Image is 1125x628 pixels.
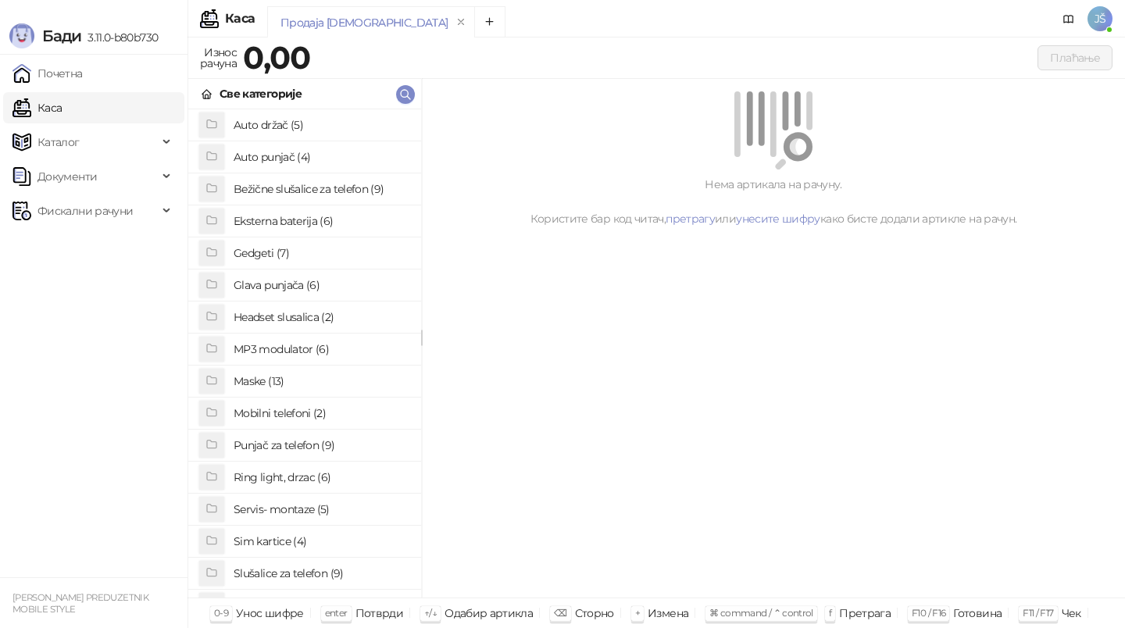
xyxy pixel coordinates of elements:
[220,85,302,102] div: Све категорије
[234,593,409,618] h4: Staklo za telefon (7)
[234,529,409,554] h4: Sim kartice (4)
[12,58,83,89] a: Почетна
[451,16,471,29] button: remove
[234,112,409,137] h4: Auto držač (5)
[1023,607,1053,619] span: F11 / F17
[635,607,640,619] span: +
[234,273,409,298] h4: Glava punjača (6)
[325,607,348,619] span: enter
[234,561,409,586] h4: Slušalice za telefon (9)
[355,603,404,623] div: Потврди
[37,127,80,158] span: Каталог
[234,401,409,426] h4: Mobilni telefoni (2)
[234,497,409,522] h4: Servis- montaze (5)
[839,603,891,623] div: Претрага
[1062,603,1081,623] div: Чек
[42,27,81,45] span: Бади
[234,305,409,330] h4: Headset slusalica (2)
[424,607,437,619] span: ↑/↓
[234,465,409,490] h4: Ring light, drzac (6)
[912,607,945,619] span: F10 / F16
[234,241,409,266] h4: Gedgeti (7)
[197,42,240,73] div: Износ рачуна
[1087,6,1112,31] span: JŠ
[236,603,304,623] div: Унос шифре
[81,30,158,45] span: 3.11.0-b80b730
[445,603,533,623] div: Одабир артикла
[214,607,228,619] span: 0-9
[234,369,409,394] h4: Maske (13)
[12,592,148,615] small: [PERSON_NAME] PREDUZETNIK MOBILE STYLE
[12,92,62,123] a: Каса
[188,109,421,598] div: grid
[243,38,310,77] strong: 0,00
[234,177,409,202] h4: Bežične slušalice za telefon (9)
[234,337,409,362] h4: MP3 modulator (6)
[1037,45,1112,70] button: Плаћање
[709,607,813,619] span: ⌘ command / ⌃ control
[37,161,97,192] span: Документи
[234,209,409,234] h4: Eksterna baterija (6)
[9,23,34,48] img: Logo
[37,195,133,227] span: Фискални рачуни
[736,212,820,226] a: унесите шифру
[441,176,1106,227] div: Нема артикала на рачуну. Користите бар код читач, или како бисте додали артикле на рачун.
[666,212,715,226] a: претрагу
[280,14,448,31] div: Продаја [DEMOGRAPHIC_DATA]
[953,603,1002,623] div: Готовина
[648,603,688,623] div: Измена
[554,607,566,619] span: ⌫
[829,607,831,619] span: f
[234,145,409,169] h4: Auto punjač (4)
[575,603,614,623] div: Сторно
[1056,6,1081,31] a: Документација
[474,6,505,37] button: Add tab
[234,433,409,458] h4: Punjač za telefon (9)
[225,12,255,25] div: Каса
